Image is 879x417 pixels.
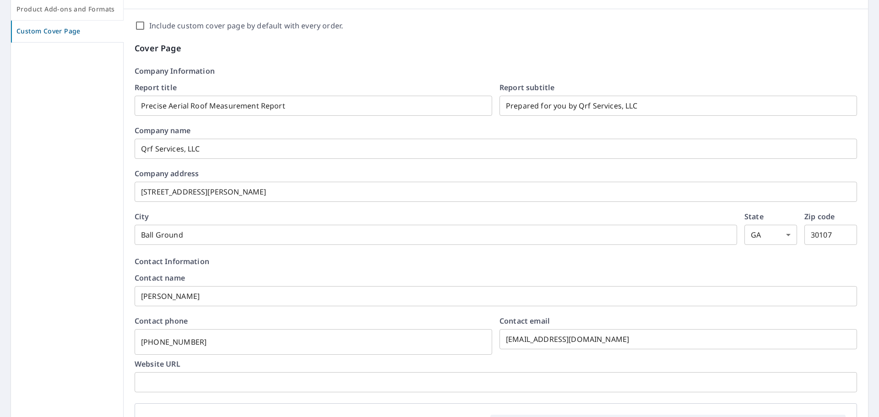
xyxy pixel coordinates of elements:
label: Website URL [135,360,857,368]
label: Report subtitle [499,84,857,91]
label: State [744,213,797,220]
label: Contact phone [135,317,492,325]
em: GA [751,231,761,239]
label: Report title [135,84,492,91]
label: Company address [135,170,857,177]
label: City [135,213,737,220]
label: Zip code [804,213,857,220]
label: Include custom cover page by default with every order. [149,20,343,31]
p: Company Information [135,65,857,76]
span: Product Add-ons and Formats [16,4,118,15]
div: GA [744,225,797,245]
span: Custom Cover Page [16,26,118,37]
label: Company name [135,127,857,134]
p: Contact Information [135,256,857,267]
p: Cover Page [135,42,857,54]
label: Contact name [135,274,857,282]
label: Contact email [499,317,857,325]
